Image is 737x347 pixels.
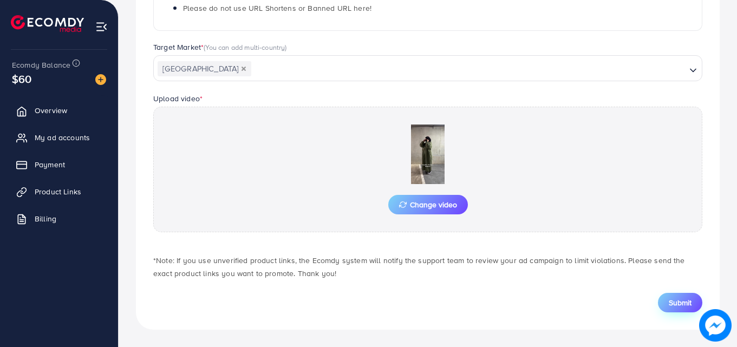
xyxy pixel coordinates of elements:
[8,181,110,202] a: Product Links
[158,61,251,76] span: [GEOGRAPHIC_DATA]
[153,254,702,280] p: *Note: If you use unverified product links, the Ecomdy system will notify the support team to rev...
[35,213,56,224] span: Billing
[658,293,702,312] button: Submit
[8,154,110,175] a: Payment
[153,42,287,53] label: Target Market
[388,195,468,214] button: Change video
[204,42,286,52] span: (You can add multi-country)
[35,186,81,197] span: Product Links
[11,15,84,32] img: logo
[95,21,108,33] img: menu
[35,132,90,143] span: My ad accounts
[241,66,246,71] button: Deselect Pakistan
[699,309,732,342] img: image
[35,159,65,170] span: Payment
[153,93,203,104] label: Upload video
[8,208,110,230] a: Billing
[153,55,702,81] div: Search for option
[8,127,110,148] a: My ad accounts
[669,297,692,308] span: Submit
[35,105,67,116] span: Overview
[252,61,685,77] input: Search for option
[183,3,371,14] span: Please do not use URL Shortens or Banned URL here!
[399,201,457,208] span: Change video
[12,60,70,70] span: Ecomdy Balance
[374,125,482,184] img: Preview Image
[8,100,110,121] a: Overview
[95,74,106,85] img: image
[12,71,31,87] span: $60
